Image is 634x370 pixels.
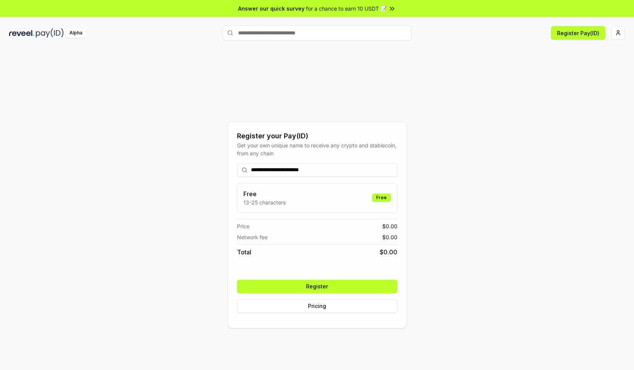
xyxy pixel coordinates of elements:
button: Pricing [237,299,397,313]
p: 13-25 characters [243,198,286,206]
span: Answer our quick survey [238,5,305,12]
span: for a chance to earn 10 USDT 📝 [306,5,387,12]
div: Alpha [65,28,86,38]
div: Free [372,194,391,202]
span: Total [237,248,251,257]
span: Network fee [237,233,268,241]
div: Get your own unique name to receive any crypto and stablecoin, from any chain [237,141,397,157]
span: $ 0.00 [382,222,397,230]
button: Register [237,280,397,293]
span: $ 0.00 [382,233,397,241]
img: pay_id [36,28,64,38]
h3: Free [243,189,286,198]
button: Register Pay(ID) [551,26,605,40]
span: $ 0.00 [380,248,397,257]
img: reveel_dark [9,28,34,38]
div: Register your Pay(ID) [237,131,397,141]
span: Price [237,222,249,230]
